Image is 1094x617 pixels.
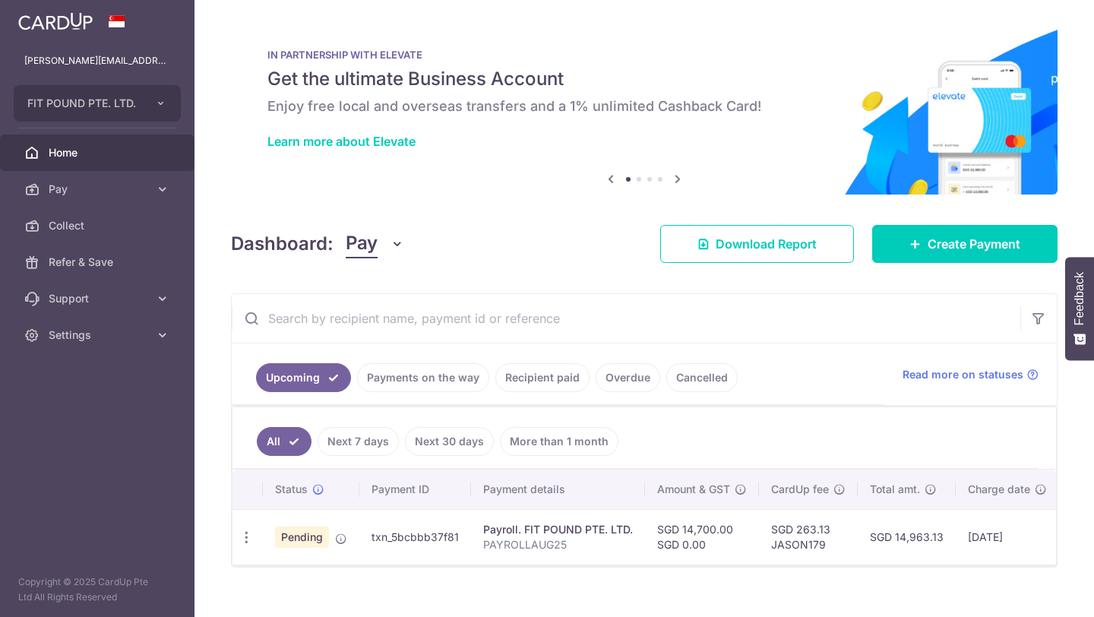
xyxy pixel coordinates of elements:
a: All [257,427,311,456]
th: Payment details [471,470,645,509]
span: Pay [346,229,378,258]
button: FIT POUND PTE. LTD. [14,85,181,122]
p: PAYROLLAUG25 [483,537,633,552]
p: [PERSON_NAME][EMAIL_ADDRESS][DOMAIN_NAME] [24,53,170,68]
h5: Get the ultimate Business Account [267,67,1021,91]
h6: Enjoy free local and overseas transfers and a 1% unlimited Cashback Card! [267,97,1021,115]
a: Payments on the way [357,363,489,392]
td: txn_5bcbbb37f81 [359,509,471,565]
td: SGD 14,700.00 SGD 0.00 [645,509,759,565]
span: FIT POUND PTE. LTD. [27,96,140,111]
span: Collect [49,218,149,233]
a: Overdue [596,363,660,392]
a: Create Payment [872,225,1058,263]
a: Read more on statuses [903,367,1039,382]
button: Feedback - Show survey [1065,257,1094,360]
span: Refer & Save [49,255,149,270]
span: Settings [49,327,149,343]
span: Charge date [968,482,1030,497]
p: IN PARTNERSHIP WITH ELEVATE [267,49,1021,61]
td: SGD 263.13 JASON179 [759,509,858,565]
span: Feedback [1073,272,1086,325]
a: More than 1 month [500,427,618,456]
button: Pay [346,229,404,258]
span: Home [49,145,149,160]
span: Pay [49,182,149,197]
span: Support [49,291,149,306]
input: Search by recipient name, payment id or reference [232,294,1020,343]
a: Download Report [660,225,854,263]
span: Status [275,482,308,497]
a: Cancelled [666,363,738,392]
span: Create Payment [928,235,1020,253]
span: Amount & GST [657,482,730,497]
a: Upcoming [256,363,351,392]
a: Next 30 days [405,427,494,456]
a: Next 7 days [318,427,399,456]
span: CardUp fee [771,482,829,497]
a: Learn more about Elevate [267,134,416,149]
td: SGD 14,963.13 [858,509,956,565]
span: Total amt. [870,482,920,497]
img: CardUp [18,12,93,30]
span: Pending [275,527,329,548]
span: Download Report [716,235,817,253]
img: Renovation banner [231,24,1058,195]
td: [DATE] [956,509,1059,565]
span: Read more on statuses [903,367,1023,382]
a: Recipient paid [495,363,590,392]
h4: Dashboard: [231,230,334,258]
div: Payroll. FIT POUND PTE. LTD. [483,522,633,537]
th: Payment ID [359,470,471,509]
